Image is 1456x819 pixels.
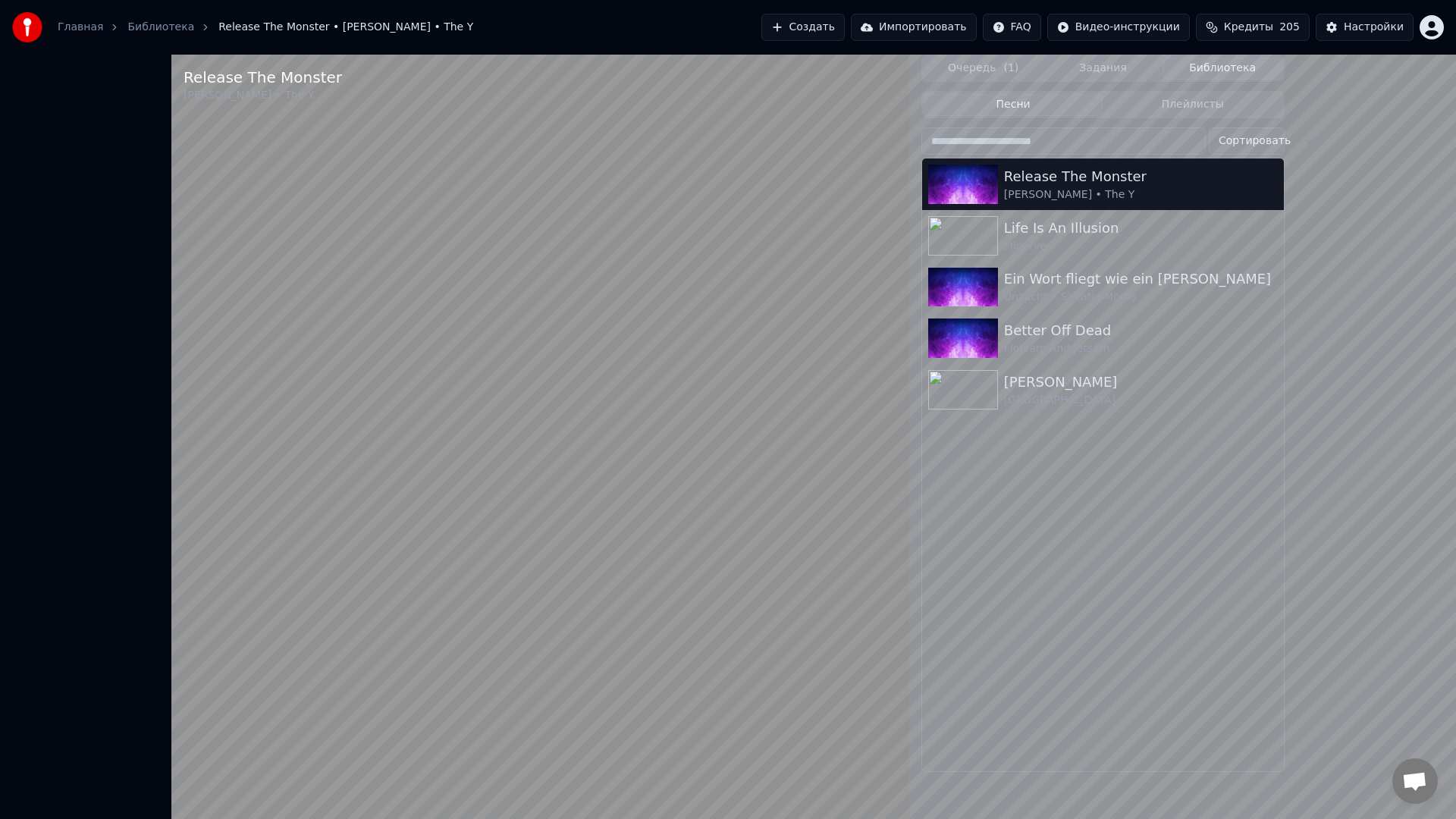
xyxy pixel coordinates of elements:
span: 205 [1279,20,1300,35]
button: Очередь [924,58,1043,80]
div: [PERSON_NAME] • The Y [1004,187,1278,202]
button: FAQ [983,14,1041,41]
a: Библиотека [127,20,194,35]
div: [PERSON_NAME] [1004,372,1278,393]
img: youka [12,12,42,42]
div: Release The Monster [1004,166,1278,187]
a: Открытый чат [1392,758,1438,804]
a: Главная [58,20,103,35]
div: [GEOGRAPHIC_DATA] [1004,393,1278,408]
span: ( 1 ) [1003,61,1018,76]
span: Кредиты [1224,20,1273,35]
div: Unzucht • Saltatio Mortis [1004,290,1278,305]
button: Библиотека [1163,58,1282,80]
button: Создать [761,14,845,41]
button: Плейлисты [1103,94,1282,116]
div: Life Is An Illusion [1004,218,1278,239]
button: Кредиты205 [1196,14,1310,41]
button: Импортировать [851,14,977,41]
div: Настройки [1344,20,1404,35]
nav: breadcrumb [58,20,473,35]
div: Release The Monster [184,67,342,88]
span: Сортировать [1219,133,1291,149]
button: Настройки [1316,14,1414,41]
div: [PERSON_NAME] • The Y [184,88,342,103]
div: Ein Wort fliegt wie ein [PERSON_NAME] [1004,268,1278,290]
button: Задания [1043,58,1163,80]
button: Видео-инструкции [1047,14,1190,41]
div: Minerve [1004,239,1278,254]
div: Better Off Dead [1004,320,1278,341]
button: Песни [924,94,1103,116]
span: Release The Monster • [PERSON_NAME] • The Y [218,20,473,35]
div: Flotsam And Jetsam [1004,341,1278,356]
